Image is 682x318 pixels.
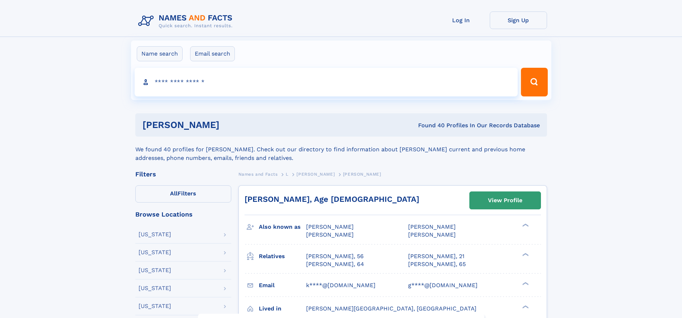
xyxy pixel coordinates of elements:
div: ❯ [521,281,529,286]
a: L [286,170,289,179]
span: [PERSON_NAME] [306,223,354,230]
div: Found 40 Profiles In Our Records Database [319,122,540,129]
div: [US_STATE] [139,232,171,237]
a: [PERSON_NAME], 65 [408,260,466,268]
a: [PERSON_NAME], 56 [306,252,364,260]
span: All [170,190,178,197]
button: Search Button [521,68,547,96]
div: Filters [135,171,231,177]
span: [PERSON_NAME] [343,172,381,177]
div: ❯ [521,223,529,228]
h1: [PERSON_NAME] [142,120,319,129]
div: [US_STATE] [139,267,171,273]
a: View Profile [470,192,541,209]
label: Email search [190,46,235,61]
img: Logo Names and Facts [135,11,238,31]
a: Sign Up [490,11,547,29]
div: ❯ [521,252,529,257]
div: [US_STATE] [139,250,171,255]
div: View Profile [488,192,522,209]
label: Filters [135,185,231,203]
a: [PERSON_NAME], 64 [306,260,364,268]
div: ❯ [521,304,529,309]
span: [PERSON_NAME] [306,231,354,238]
label: Name search [137,46,183,61]
h3: Also known as [259,221,306,233]
div: [US_STATE] [139,285,171,291]
span: L [286,172,289,177]
h3: Lived in [259,303,306,315]
a: Log In [432,11,490,29]
a: Names and Facts [238,170,278,179]
h3: Relatives [259,250,306,262]
input: search input [135,68,518,96]
div: [US_STATE] [139,303,171,309]
span: [PERSON_NAME][GEOGRAPHIC_DATA], [GEOGRAPHIC_DATA] [306,305,477,312]
div: Browse Locations [135,211,231,218]
div: We found 40 profiles for [PERSON_NAME]. Check out our directory to find information about [PERSON... [135,137,547,162]
span: [PERSON_NAME] [408,223,456,230]
a: [PERSON_NAME] [296,170,335,179]
h3: Email [259,279,306,291]
span: [PERSON_NAME] [296,172,335,177]
span: [PERSON_NAME] [408,231,456,238]
a: [PERSON_NAME], 21 [408,252,464,260]
a: [PERSON_NAME], Age [DEMOGRAPHIC_DATA] [245,195,419,204]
